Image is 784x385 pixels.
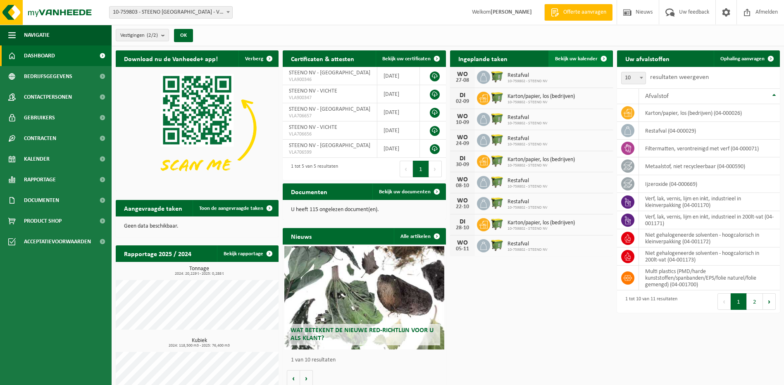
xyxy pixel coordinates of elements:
[289,70,370,76] span: STEENO NV - [GEOGRAPHIC_DATA]
[289,95,371,101] span: VLA900347
[283,228,320,244] h2: Nieuws
[379,189,431,195] span: Bekijk uw documenten
[639,122,780,140] td: restafval (04-000029)
[454,204,471,210] div: 22-10
[639,175,780,193] td: ijzeroxide (04-000669)
[109,6,233,19] span: 10-759803 - STEENO NV - VICHTE
[454,162,471,168] div: 30-09
[24,107,55,128] span: Gebruikers
[116,200,191,216] h2: Aangevraagde taken
[639,140,780,157] td: filtermatten, verontreinigd met verf (04-000071)
[645,93,669,100] span: Afvalstof
[193,200,278,216] a: Toon de aangevraagde taken
[24,169,56,190] span: Rapportage
[199,206,263,211] span: Toon de aangevraagde taken
[621,292,677,311] div: 1 tot 10 van 11 resultaten
[238,50,278,67] button: Verberg
[508,205,548,210] span: 10-759802 - STEENO NV
[617,50,678,67] h2: Uw afvalstoffen
[372,183,445,200] a: Bekijk uw documenten
[289,76,371,83] span: VLA900346
[116,67,279,189] img: Download de VHEPlus App
[382,56,431,62] span: Bekijk uw certificaten
[450,50,516,67] h2: Ingeplande taken
[621,72,646,84] span: 10
[454,92,471,99] div: DI
[717,293,731,310] button: Previous
[508,135,548,142] span: Restafval
[508,163,575,168] span: 10-759802 - STEENO NV
[639,193,780,211] td: verf, lak, vernis, lijm en inkt, industrieel in kleinverpakking (04-001170)
[508,100,575,105] span: 10-759802 - STEENO NV
[639,104,780,122] td: karton/papier, los (bedrijven) (04-000026)
[289,143,370,149] span: STEENO NV - [GEOGRAPHIC_DATA]
[289,88,337,94] span: STEENO NV - VICHTE
[490,217,504,231] img: WB-1100-HPE-GN-50
[289,124,337,131] span: STEENO NV - VICHTE
[747,293,763,310] button: 2
[490,196,504,210] img: WB-1100-HPE-GN-50
[490,69,504,83] img: WB-1100-HPE-GN-50
[454,155,471,162] div: DI
[116,50,226,67] h2: Download nu de Vanheede+ app!
[217,245,278,262] a: Bekijk rapportage
[174,29,193,42] button: OK
[454,240,471,246] div: WO
[508,121,548,126] span: 10-759802 - STEENO NV
[714,50,779,67] a: Ophaling aanvragen
[413,161,429,177] button: 1
[454,183,471,189] div: 08-10
[490,154,504,168] img: WB-1100-HPE-GN-50
[289,149,371,156] span: VLA706599
[116,245,200,261] h2: Rapportage 2025 / 2024
[287,160,338,178] div: 1 tot 5 van 5 resultaten
[763,293,776,310] button: Next
[508,184,548,189] span: 10-759802 - STEENO NV
[377,140,419,158] td: [DATE]
[24,211,62,231] span: Product Shop
[377,103,419,121] td: [DATE]
[508,241,548,247] span: Restafval
[454,219,471,225] div: DI
[454,120,471,126] div: 10-09
[639,157,780,175] td: metaalstof, niet recycleerbaar (04-000590)
[639,229,780,247] td: niet gehalogeneerde solventen - hoogcalorisch in kleinverpakking (04-001172)
[508,79,548,84] span: 10-759802 - STEENO NV
[377,67,419,85] td: [DATE]
[124,223,270,229] p: Geen data beschikbaar.
[454,225,471,231] div: 28-10
[491,9,532,15] strong: [PERSON_NAME]
[508,72,548,79] span: Restafval
[454,71,471,78] div: WO
[508,93,575,100] span: Karton/papier, los (bedrijven)
[731,293,747,310] button: 1
[454,141,471,147] div: 24-09
[120,272,279,276] span: 2024: 20,229 t - 2025: 0,288 t
[147,33,158,38] count: (2/2)
[120,266,279,276] h3: Tonnage
[284,246,444,349] a: Wat betekent de nieuwe RED-richtlijn voor u als klant?
[454,78,471,83] div: 27-08
[24,45,55,66] span: Dashboard
[110,7,232,18] span: 10-759803 - STEENO NV - VICHTE
[555,56,598,62] span: Bekijk uw kalender
[548,50,612,67] a: Bekijk uw kalender
[508,142,548,147] span: 10-759802 - STEENO NV
[400,161,413,177] button: Previous
[544,4,612,21] a: Offerte aanvragen
[120,29,158,42] span: Vestigingen
[508,157,575,163] span: Karton/papier, los (bedrijven)
[508,114,548,121] span: Restafval
[24,87,72,107] span: Contactpersonen
[289,131,371,138] span: VLA706656
[650,74,709,81] label: resultaten weergeven
[490,112,504,126] img: WB-1100-HPE-GN-50
[291,207,437,213] p: U heeft 115 ongelezen document(en).
[120,344,279,348] span: 2024: 118,500 m3 - 2025: 76,400 m3
[490,90,504,105] img: WB-1100-HPE-GN-50
[622,72,646,84] span: 10
[377,85,419,103] td: [DATE]
[283,183,336,200] h2: Documenten
[639,247,780,266] td: niet gehalogeneerde solventen - hoogcalorisch in 200lt-vat (04-001173)
[24,190,59,211] span: Documenten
